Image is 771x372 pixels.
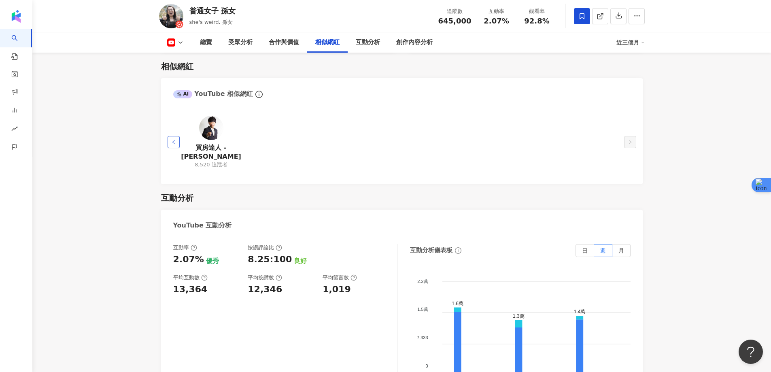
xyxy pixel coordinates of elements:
[206,257,219,266] div: 優秀
[173,90,193,98] div: AI
[173,89,253,98] div: YouTube 相似網紅
[173,253,204,266] div: 2.07%
[410,246,452,255] div: 互動分析儀表板
[11,29,28,61] a: search
[228,38,253,47] div: 受眾分析
[739,340,763,364] iframe: Help Scout Beacon - Open
[173,221,232,230] div: YouTube 互動分析
[248,253,292,266] div: 8.25:100
[173,283,208,296] div: 13,364
[323,274,357,281] div: 平均留言數
[189,19,233,25] span: she's weird, 孫女
[618,247,624,254] span: 月
[582,247,588,254] span: 日
[396,38,433,47] div: 創作內容分析
[173,274,208,281] div: 平均互動數
[173,244,197,251] div: 互動率
[481,7,512,15] div: 互動率
[616,36,645,49] div: 近三個月
[199,116,223,143] a: KOL Avatar
[248,274,282,281] div: 平均按讚數
[168,136,180,148] button: left
[454,246,463,255] span: info-circle
[417,278,428,283] tspan: 2.2萬
[189,6,236,16] div: 普通女子 孫女
[254,89,264,99] span: info-circle
[10,10,23,23] img: logo icon
[195,161,227,168] div: 8,520 追蹤者
[248,283,282,296] div: 12,346
[159,4,183,28] img: KOL Avatar
[356,38,380,47] div: 互動分析
[199,116,223,140] img: KOL Avatar
[438,17,472,25] span: 645,000
[180,143,243,162] a: 買房達人 - [PERSON_NAME]
[417,335,428,340] tspan: 7,333
[438,7,472,15] div: 追蹤數
[425,363,428,368] tspan: 0
[323,283,351,296] div: 1,019
[484,17,509,25] span: 2.07%
[161,192,193,204] div: 互動分析
[294,257,307,266] div: 良好
[269,38,299,47] div: 合作與價值
[524,17,549,25] span: 92.8%
[315,38,340,47] div: 相似網紅
[171,140,176,145] span: left
[161,61,193,72] div: 相似網紅
[417,307,428,312] tspan: 1.5萬
[522,7,552,15] div: 觀看率
[11,121,18,139] span: rise
[248,244,282,251] div: 按讚評論比
[600,247,606,254] span: 週
[200,38,212,47] div: 總覽
[624,136,636,148] button: right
